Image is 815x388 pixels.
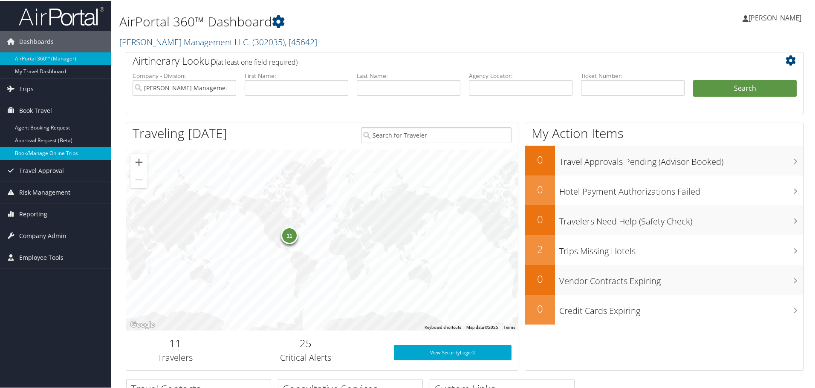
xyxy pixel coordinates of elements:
[559,240,803,256] h3: Trips Missing Hotels
[19,159,64,181] span: Travel Approval
[525,152,555,166] h2: 0
[130,170,147,187] button: Zoom out
[743,4,810,30] a: [PERSON_NAME]
[216,57,298,66] span: (at least one field required)
[525,181,555,196] h2: 0
[693,79,797,96] button: Search
[231,351,381,363] h3: Critical Alerts
[469,71,572,79] label: Agency Locator:
[525,204,803,234] a: 0Travelers Need Help (Safety Check)
[133,53,740,67] h2: Airtinerary Lookup
[19,78,34,99] span: Trips
[525,301,555,315] h2: 0
[749,12,801,22] span: [PERSON_NAME]
[133,335,218,350] h2: 11
[128,319,156,330] img: Google
[130,153,147,170] button: Zoom in
[252,35,285,47] span: ( 302035 )
[525,271,555,285] h2: 0
[357,71,460,79] label: Last Name:
[245,71,348,79] label: First Name:
[559,300,803,316] h3: Credit Cards Expiring
[525,241,555,256] h2: 2
[425,324,461,330] button: Keyboard shortcuts
[19,224,66,246] span: Company Admin
[525,294,803,324] a: 0Credit Cards Expiring
[525,211,555,226] h2: 0
[394,344,512,359] a: View SecurityLogic®
[525,175,803,204] a: 0Hotel Payment Authorizations Failed
[133,71,236,79] label: Company - Division:
[466,324,498,329] span: Map data ©2025
[525,124,803,141] h1: My Action Items
[285,35,317,47] span: , [ 45642 ]
[19,6,104,26] img: airportal-logo.png
[231,335,381,350] h2: 25
[559,181,803,197] h3: Hotel Payment Authorizations Failed
[133,124,227,141] h1: Traveling [DATE]
[559,210,803,227] h3: Travelers Need Help (Safety Check)
[133,351,218,363] h3: Travelers
[19,246,64,267] span: Employee Tools
[19,30,54,52] span: Dashboards
[559,270,803,286] h3: Vendor Contracts Expiring
[19,181,70,202] span: Risk Management
[503,324,515,329] a: Terms (opens in new tab)
[361,126,512,142] input: Search for Traveler
[559,151,803,167] h3: Travel Approvals Pending (Advisor Booked)
[19,203,47,224] span: Reporting
[525,264,803,294] a: 0Vendor Contracts Expiring
[119,12,580,30] h1: AirPortal 360™ Dashboard
[281,226,298,243] div: 11
[525,145,803,175] a: 0Travel Approvals Pending (Advisor Booked)
[119,35,317,47] a: [PERSON_NAME] Management LLC.
[581,71,685,79] label: Ticket Number:
[19,99,52,121] span: Book Travel
[128,319,156,330] a: Open this area in Google Maps (opens a new window)
[525,234,803,264] a: 2Trips Missing Hotels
